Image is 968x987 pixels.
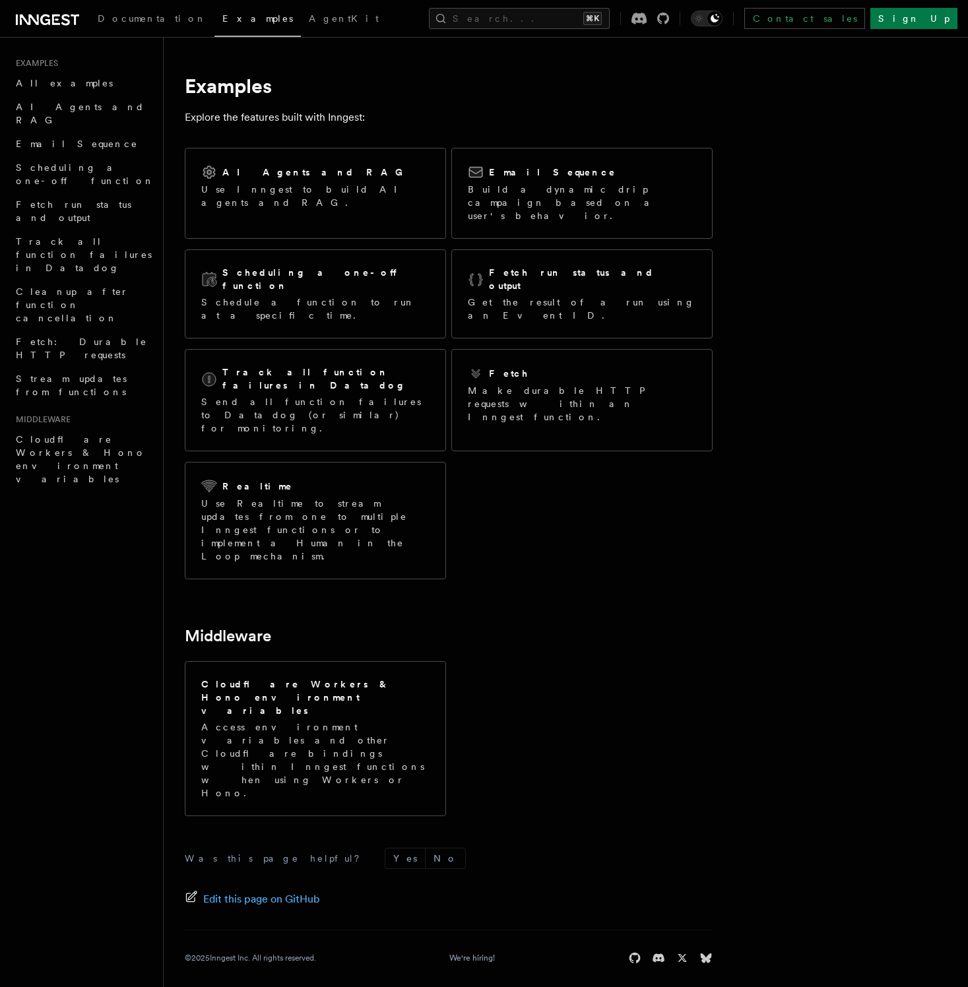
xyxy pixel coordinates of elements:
[201,183,430,209] p: Use Inngest to build AI agents and RAG.
[468,183,696,222] p: Build a dynamic drip campaign based on a user's behavior.
[222,480,293,493] h2: Realtime
[489,266,696,292] h2: Fetch run status and output
[185,108,713,127] p: Explore the features built with Inngest:
[222,13,293,24] span: Examples
[468,296,696,322] p: Get the result of a run using an Event ID.
[201,296,430,322] p: Schedule a function to run at a specific time.
[11,280,155,330] a: Cleanup after function cancellation
[222,266,430,292] h2: Scheduling a one-off function
[385,848,425,868] button: Yes
[222,166,410,179] h2: AI Agents and RAG
[185,462,446,579] a: RealtimeUse Realtime to stream updates from one to multiple Inngest functions or to implement a H...
[201,395,430,435] p: Send all function failures to Datadog (or similar) for monitoring.
[201,497,430,563] p: Use Realtime to stream updates from one to multiple Inngest functions or to implement a Human in ...
[16,286,129,323] span: Cleanup after function cancellation
[98,13,207,24] span: Documentation
[185,249,446,338] a: Scheduling a one-off functionSchedule a function to run at a specific time.
[489,367,529,380] h2: Fetch
[11,156,155,193] a: Scheduling a one-off function
[426,848,465,868] button: No
[11,58,58,69] span: Examples
[185,627,271,645] a: Middleware
[301,4,387,36] a: AgentKit
[16,162,154,186] span: Scheduling a one-off function
[449,953,495,963] a: We're hiring!
[16,139,138,149] span: Email Sequence
[870,8,957,29] a: Sign Up
[11,367,155,404] a: Stream updates from functions
[16,236,152,273] span: Track all function failures in Datadog
[185,74,713,98] h1: Examples
[309,13,379,24] span: AgentKit
[185,661,446,816] a: Cloudflare Workers & Hono environment variablesAccess environment variables and other Cloudflare ...
[489,166,616,179] h2: Email Sequence
[90,4,214,36] a: Documentation
[429,8,610,29] button: Search...⌘K
[451,249,713,338] a: Fetch run status and outputGet the result of a run using an Event ID.
[16,434,146,484] span: Cloudflare Workers & Hono environment variables
[185,349,446,451] a: Track all function failures in DatadogSend all function failures to Datadog (or similar) for moni...
[185,852,369,865] p: Was this page helpful?
[222,366,430,392] h2: Track all function failures in Datadog
[11,414,71,425] span: Middleware
[185,953,316,963] div: © 2025 Inngest Inc. All rights reserved.
[468,384,696,424] p: Make durable HTTP requests within an Inngest function.
[583,12,602,25] kbd: ⌘K
[185,148,446,239] a: AI Agents and RAGUse Inngest to build AI agents and RAG.
[691,11,723,26] button: Toggle dark mode
[744,8,865,29] a: Contact sales
[214,4,301,37] a: Examples
[201,678,430,717] h2: Cloudflare Workers & Hono environment variables
[16,78,113,88] span: All examples
[11,132,155,156] a: Email Sequence
[451,148,713,239] a: Email SequenceBuild a dynamic drip campaign based on a user's behavior.
[16,336,147,360] span: Fetch: Durable HTTP requests
[11,230,155,280] a: Track all function failures in Datadog
[185,890,320,908] a: Edit this page on GitHub
[11,95,155,132] a: AI Agents and RAG
[16,373,127,397] span: Stream updates from functions
[203,890,320,908] span: Edit this page on GitHub
[11,428,155,491] a: Cloudflare Workers & Hono environment variables
[11,71,155,95] a: All examples
[16,199,131,223] span: Fetch run status and output
[451,349,713,451] a: FetchMake durable HTTP requests within an Inngest function.
[11,193,155,230] a: Fetch run status and output
[16,102,145,125] span: AI Agents and RAG
[11,330,155,367] a: Fetch: Durable HTTP requests
[201,720,430,800] p: Access environment variables and other Cloudflare bindings within Inngest functions when using Wo...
